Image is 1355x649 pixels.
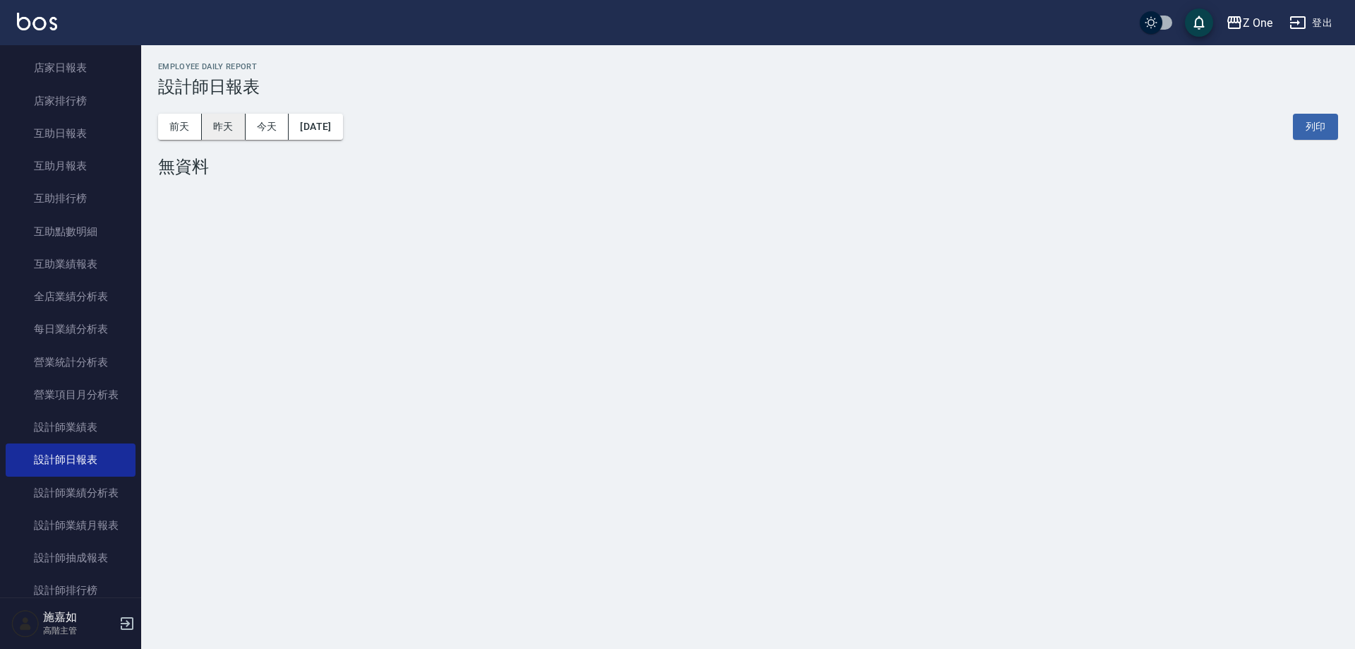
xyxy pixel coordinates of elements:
a: 互助月報表 [6,150,135,182]
button: Z One [1220,8,1278,37]
a: 互助日報表 [6,117,135,150]
a: 營業項目月分析表 [6,379,135,411]
a: 互助排行榜 [6,182,135,215]
button: 今天 [246,114,289,140]
button: save [1185,8,1213,37]
img: Logo [17,13,57,30]
a: 設計師業績月報表 [6,509,135,542]
a: 設計師業績表 [6,411,135,443]
a: 店家排行榜 [6,85,135,117]
button: 前天 [158,114,202,140]
div: Z One [1243,14,1272,32]
a: 設計師日報表 [6,443,135,476]
a: 每日業績分析表 [6,313,135,345]
button: 登出 [1284,10,1338,36]
a: 店家日報表 [6,52,135,84]
h5: 施嘉如 [43,610,115,624]
a: 設計師排行榜 [6,574,135,607]
a: 互助業績報表 [6,248,135,280]
h2: Employee Daily Report [158,62,1338,71]
button: [DATE] [289,114,342,140]
a: 設計師抽成報表 [6,542,135,574]
a: 設計師業績分析表 [6,477,135,509]
button: 昨天 [202,114,246,140]
a: 營業統計分析表 [6,346,135,379]
p: 高階主管 [43,624,115,637]
a: 互助點數明細 [6,215,135,248]
img: Person [11,609,40,638]
h3: 設計師日報表 [158,77,1338,97]
a: 全店業績分析表 [6,280,135,313]
button: 列印 [1293,114,1338,140]
div: 無資料 [158,157,1338,177]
